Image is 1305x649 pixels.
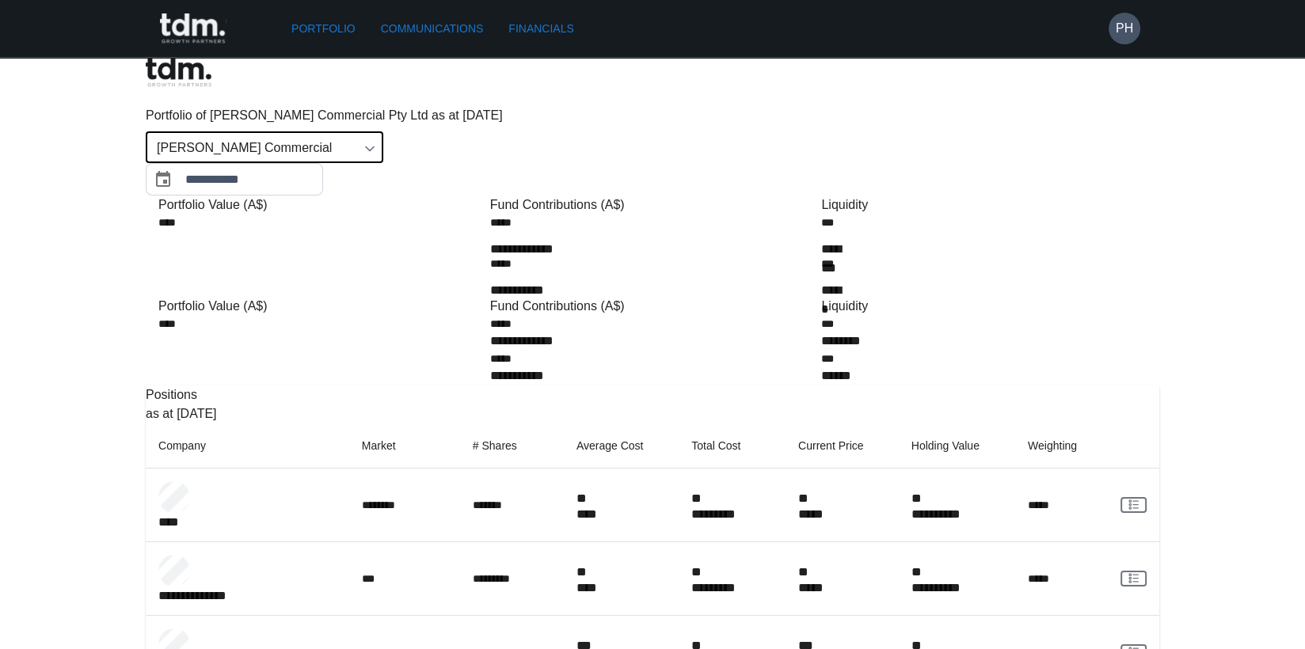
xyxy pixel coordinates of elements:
[1015,423,1108,469] th: Weighting
[502,14,580,44] a: Financials
[786,423,899,469] th: Current Price
[899,423,1015,469] th: Holding Value
[349,423,460,469] th: Market
[1120,571,1147,586] a: View Client Communications
[1109,13,1140,44] button: PH
[821,297,1147,316] div: Liquidity
[679,423,786,469] th: Total Cost
[158,297,484,316] div: Portfolio Value (A$)
[490,297,816,316] div: Fund Contributions (A$)
[1129,500,1138,509] g: rgba(16, 24, 40, 0.6
[147,164,179,195] button: Choose date, selected date is Aug 31, 2025
[821,195,1147,214] div: Liquidity
[460,423,564,469] th: # Shares
[146,106,1159,125] p: Portfolio of [PERSON_NAME] Commercial Pty Ltd as at [DATE]
[564,423,679,469] th: Average Cost
[146,404,1159,423] p: as at [DATE]
[146,423,349,469] th: Company
[490,195,816,214] div: Fund Contributions (A$)
[158,195,484,214] div: Portfolio Value (A$)
[285,14,362,44] a: Portfolio
[1116,19,1133,38] h6: PH
[146,385,1159,404] p: Positions
[1129,574,1138,583] g: rgba(16, 24, 40, 0.6
[146,131,383,163] div: [PERSON_NAME] Commercial
[375,14,490,44] a: Communications
[1120,497,1147,513] a: View Client Communications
